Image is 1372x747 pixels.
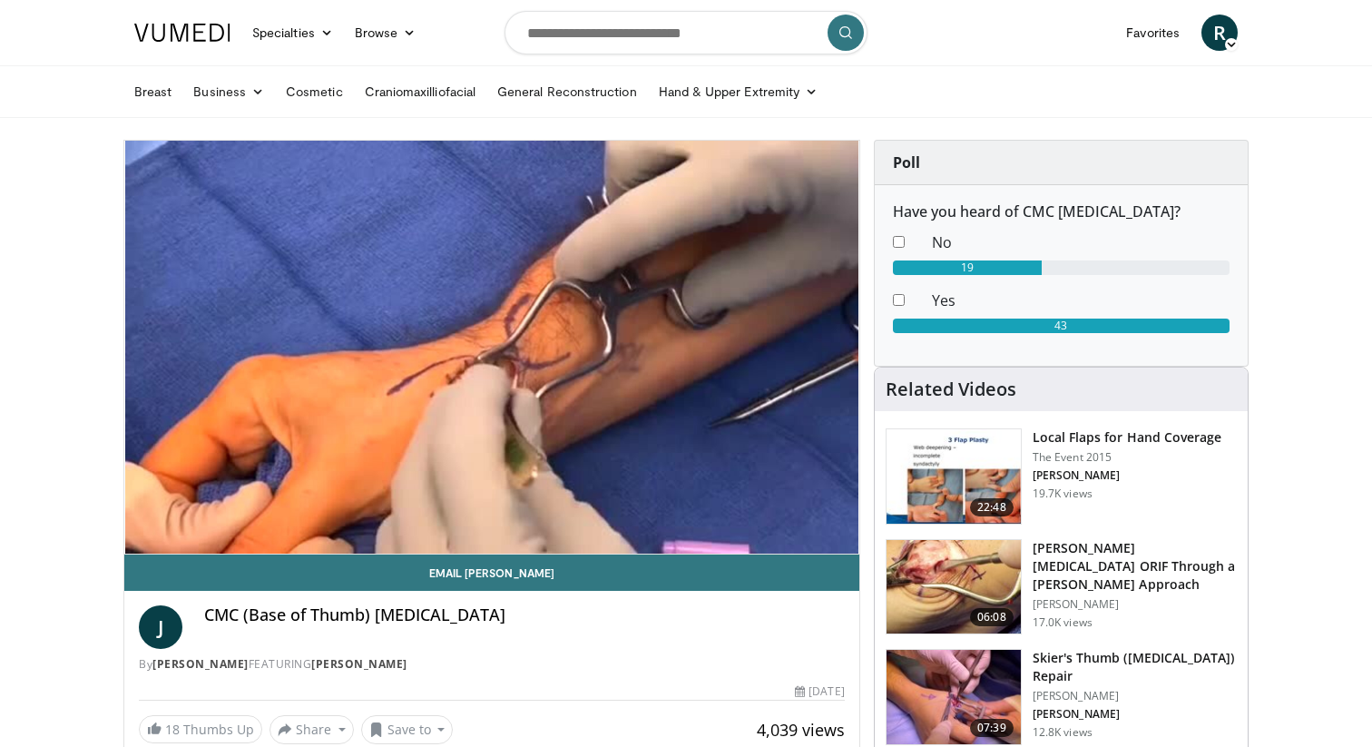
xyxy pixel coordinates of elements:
[354,74,486,110] a: Craniomaxilliofacial
[970,719,1014,737] span: 07:39
[918,231,1243,253] dd: No
[1033,450,1222,465] p: The Event 2015
[241,15,344,51] a: Specialties
[1033,615,1093,630] p: 17.0K views
[970,498,1014,516] span: 22:48
[269,715,354,744] button: Share
[757,719,845,741] span: 4,039 views
[893,260,1042,275] div: 19
[139,656,845,673] div: By FEATURING
[795,683,844,700] div: [DATE]
[124,555,859,591] a: Email [PERSON_NAME]
[886,378,1016,400] h4: Related Videos
[204,605,845,625] h4: CMC (Base of Thumb) [MEDICAL_DATA]
[1033,487,1093,501] p: 19.7K views
[1033,689,1237,703] p: [PERSON_NAME]
[486,74,648,110] a: General Reconstruction
[361,715,454,744] button: Save to
[1033,539,1237,594] h3: [PERSON_NAME][MEDICAL_DATA] ORIF Through a [PERSON_NAME] Approach
[344,15,427,51] a: Browse
[134,24,230,42] img: VuMedi Logo
[1201,15,1238,51] a: R
[886,428,1237,525] a: 22:48 Local Flaps for Hand Coverage The Event 2015 [PERSON_NAME] 19.7K views
[1033,428,1222,447] h3: Local Flaps for Hand Coverage
[124,141,859,555] video-js: Video Player
[887,429,1021,524] img: b6f583b7-1888-44fa-9956-ce612c416478.150x105_q85_crop-smart_upscale.jpg
[886,649,1237,745] a: 07:39 Skier's Thumb ([MEDICAL_DATA]) Repair [PERSON_NAME] [PERSON_NAME] 12.8K views
[505,11,867,54] input: Search topics, interventions
[887,650,1021,744] img: cf79e27c-792e-4c6a-b4db-18d0e20cfc31.150x105_q85_crop-smart_upscale.jpg
[887,540,1021,634] img: af335e9d-3f89-4d46-97d1-d9f0cfa56dd9.150x105_q85_crop-smart_upscale.jpg
[918,290,1243,311] dd: Yes
[123,74,182,110] a: Breast
[275,74,354,110] a: Cosmetic
[886,539,1237,635] a: 06:08 [PERSON_NAME][MEDICAL_DATA] ORIF Through a [PERSON_NAME] Approach [PERSON_NAME] 17.0K views
[1033,649,1237,685] h3: Skier's Thumb ([MEDICAL_DATA]) Repair
[893,152,920,172] strong: Poll
[1033,707,1237,722] p: [PERSON_NAME]
[648,74,829,110] a: Hand & Upper Extremity
[182,74,275,110] a: Business
[893,319,1230,333] div: 43
[1033,725,1093,740] p: 12.8K views
[311,656,407,672] a: [PERSON_NAME]
[1033,597,1237,612] p: [PERSON_NAME]
[970,608,1014,626] span: 06:08
[139,715,262,743] a: 18 Thumbs Up
[139,605,182,649] a: J
[893,203,1230,221] h6: Have you heard of CMC [MEDICAL_DATA]?
[1033,468,1222,483] p: [PERSON_NAME]
[1115,15,1191,51] a: Favorites
[165,721,180,738] span: 18
[152,656,249,672] a: [PERSON_NAME]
